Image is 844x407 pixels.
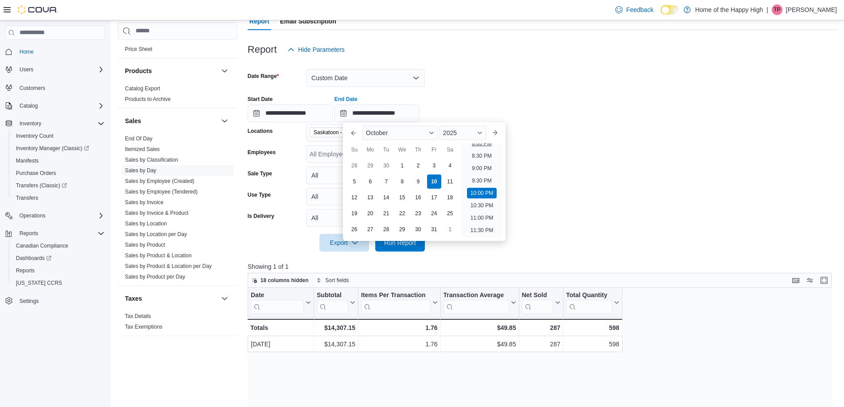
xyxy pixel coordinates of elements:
[443,174,457,189] div: day-11
[468,175,495,186] li: 9:30 PM
[118,83,237,108] div: Products
[488,126,502,140] button: Next month
[125,313,151,319] a: Tax Details
[19,85,45,92] span: Customers
[12,278,105,288] span: Washington CCRS
[16,64,105,75] span: Users
[395,222,409,236] div: day-29
[125,96,171,102] a: Products to Archive
[16,296,42,306] a: Settings
[16,82,105,93] span: Customers
[12,155,105,166] span: Manifests
[9,130,108,142] button: Inventory Count
[443,206,457,221] div: day-25
[19,66,33,73] span: Users
[395,174,409,189] div: day-8
[125,294,142,303] h3: Taxes
[12,180,70,191] a: Transfers (Classic)
[443,291,516,314] button: Transaction Average
[346,158,458,237] div: October, 2025
[317,291,355,314] button: Subtotal
[9,155,108,167] button: Manifests
[118,44,237,58] div: Pricing
[248,73,279,80] label: Date Range
[248,149,276,156] label: Employees
[347,159,362,173] div: day-28
[16,255,51,262] span: Dashboards
[384,238,416,247] span: Run Report
[125,46,152,52] a: Price Sheet
[16,210,49,221] button: Operations
[319,234,369,252] button: Export
[248,191,271,198] label: Use Type
[125,146,160,153] span: Itemized Sales
[125,263,212,269] a: Sales by Product & Location per Day
[363,206,377,221] div: day-20
[395,143,409,157] div: We
[125,324,163,330] a: Tax Exemptions
[16,64,37,75] button: Users
[251,291,311,314] button: Date
[251,339,311,349] div: [DATE]
[427,206,441,221] div: day-24
[521,291,560,314] button: Net Sold
[411,222,425,236] div: day-30
[314,128,383,137] span: Saskatoon - [GEOGRAPHIC_DATA] - Fire & Flower
[346,126,361,140] button: Previous Month
[462,143,502,237] ul: Time
[16,118,45,129] button: Inventory
[12,143,93,154] a: Inventory Manager (Classic)
[790,275,801,286] button: Keyboard shortcuts
[2,100,108,112] button: Catalog
[298,45,345,54] span: Hide Parameters
[411,206,425,221] div: day-23
[19,102,38,109] span: Catalog
[347,222,362,236] div: day-26
[347,143,362,157] div: Su
[248,275,312,286] button: 18 columns hidden
[12,240,105,251] span: Canadian Compliance
[361,339,438,349] div: 1.76
[317,291,348,314] div: Subtotal
[125,221,167,227] a: Sales by Location
[2,295,108,307] button: Settings
[626,5,653,14] span: Feedback
[125,66,152,75] h3: Products
[521,339,560,349] div: 287
[566,291,612,300] div: Total Quantity
[125,199,163,205] a: Sales by Invoice
[467,200,497,211] li: 10:30 PM
[12,180,105,191] span: Transfers (Classic)
[125,231,187,237] a: Sales by Location per Day
[379,190,393,205] div: day-14
[427,174,441,189] div: day-10
[566,322,619,333] div: 598
[766,4,768,15] p: |
[9,192,108,204] button: Transfers
[12,131,105,141] span: Inventory Count
[306,188,425,205] button: All
[125,242,165,248] a: Sales by Product
[9,142,108,155] a: Inventory Manager (Classic)
[248,213,274,220] label: Is Delivery
[772,4,782,15] div: Thalia Pompu
[248,128,273,135] label: Locations
[395,190,409,205] div: day-15
[125,167,156,174] a: Sales by Day
[12,193,42,203] a: Transfers
[261,277,309,284] span: 18 columns hidden
[12,168,60,178] a: Purchase Orders
[12,278,66,288] a: [US_STATE] CCRS
[521,291,553,300] div: Net Sold
[440,126,486,140] div: Button. Open the year selector. 2025 is currently selected.
[306,167,425,184] button: All
[248,262,838,271] p: Showing 1 of 1
[16,157,39,164] span: Manifests
[443,339,516,349] div: $49.85
[125,189,198,195] a: Sales by Employee (Tendered)
[125,273,185,280] span: Sales by Product per Day
[280,12,336,30] span: Email Subscription
[16,170,56,177] span: Purchase Orders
